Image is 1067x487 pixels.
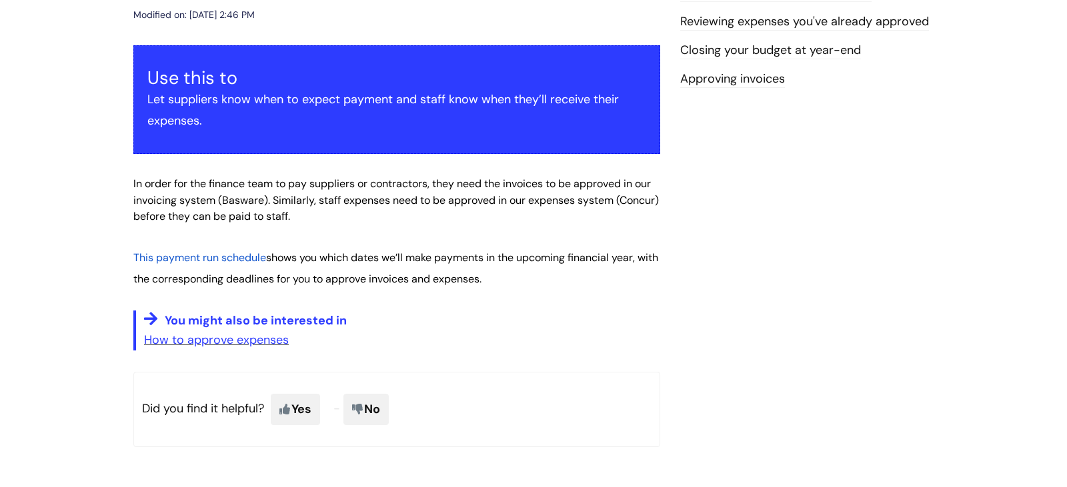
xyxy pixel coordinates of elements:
a: This payment run schedule [133,249,266,265]
p: Let suppliers know when to expect payment and staff know when they’ll receive their expenses. [147,89,646,132]
a: Closing your budget at year-end [680,42,861,59]
span: shows you which dates we’ll make payments in the upcoming financial year, with the corresponding ... [133,250,658,286]
span: This payment run schedule [133,250,266,264]
p: Did you find it helpful? [133,372,660,446]
a: How to approve expenses [144,332,289,348]
span: No [343,394,389,424]
span: In order for the finance team to pay suppliers or contractors, they need the invoices to be appro... [133,177,659,224]
span: Yes [271,394,320,424]
a: Reviewing expenses you've already approved [680,13,929,31]
h3: Use this to [147,67,646,89]
a: Approving invoices [680,71,785,88]
div: Modified on: [DATE] 2:46 PM [133,7,255,23]
span: You might also be interested in [165,312,347,328]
